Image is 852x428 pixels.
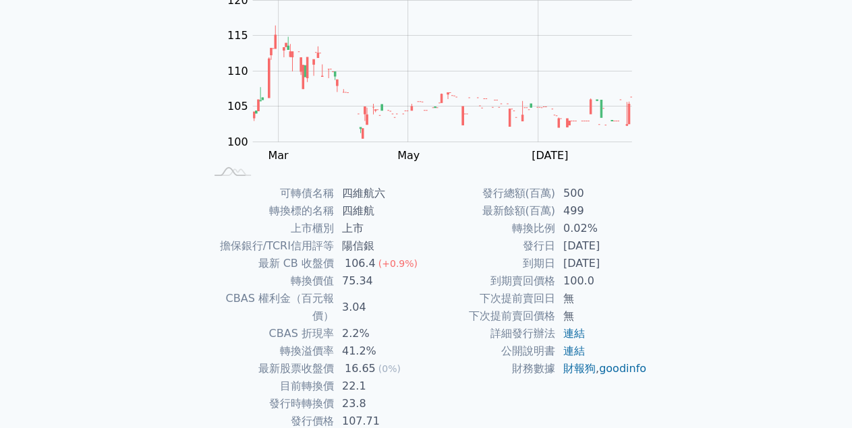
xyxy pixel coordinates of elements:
[555,220,648,237] td: 0.02%
[426,325,555,342] td: 詳細發行辦法
[205,342,334,360] td: 轉換溢價率
[599,362,646,375] a: goodinfo
[205,220,334,237] td: 上市櫃別
[378,258,418,269] span: (+0.9%)
[426,360,555,377] td: 財務數據
[426,255,555,272] td: 到期日
[205,290,334,325] td: CBAS 權利金（百元報價）
[563,362,596,375] a: 財報狗
[227,135,248,148] tspan: 100
[268,149,289,162] tspan: Mar
[555,272,648,290] td: 100.0
[426,290,555,307] td: 下次提前賣回日
[205,325,334,342] td: CBAS 折現率
[227,65,248,78] tspan: 110
[227,100,248,113] tspan: 105
[555,360,648,377] td: ,
[205,360,334,377] td: 最新股票收盤價
[342,360,378,377] div: 16.65
[426,220,555,237] td: 轉換比例
[555,255,648,272] td: [DATE]
[334,272,426,290] td: 75.34
[334,377,426,395] td: 22.1
[426,185,555,202] td: 發行總額(百萬)
[563,344,585,357] a: 連結
[205,255,334,272] td: 最新 CB 收盤價
[555,290,648,307] td: 無
[334,237,426,255] td: 陽信銀
[555,202,648,220] td: 499
[205,202,334,220] td: 轉換標的名稱
[426,342,555,360] td: 公開說明書
[555,307,648,325] td: 無
[205,272,334,290] td: 轉換價值
[532,149,568,162] tspan: [DATE]
[397,149,420,162] tspan: May
[205,395,334,412] td: 發行時轉換價
[426,307,555,325] td: 下次提前賣回價格
[334,325,426,342] td: 2.2%
[563,327,585,340] a: 連結
[205,185,334,202] td: 可轉債名稱
[378,363,401,374] span: (0%)
[426,237,555,255] td: 發行日
[205,237,334,255] td: 擔保銀行/TCRI信用評等
[426,272,555,290] td: 到期賣回價格
[334,220,426,237] td: 上市
[334,342,426,360] td: 41.2%
[555,237,648,255] td: [DATE]
[555,185,648,202] td: 500
[426,202,555,220] td: 最新餘額(百萬)
[334,290,426,325] td: 3.04
[334,395,426,412] td: 23.8
[205,377,334,395] td: 目前轉換價
[334,202,426,220] td: 四維航
[334,185,426,202] td: 四維航六
[227,29,248,42] tspan: 115
[342,255,378,272] div: 106.4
